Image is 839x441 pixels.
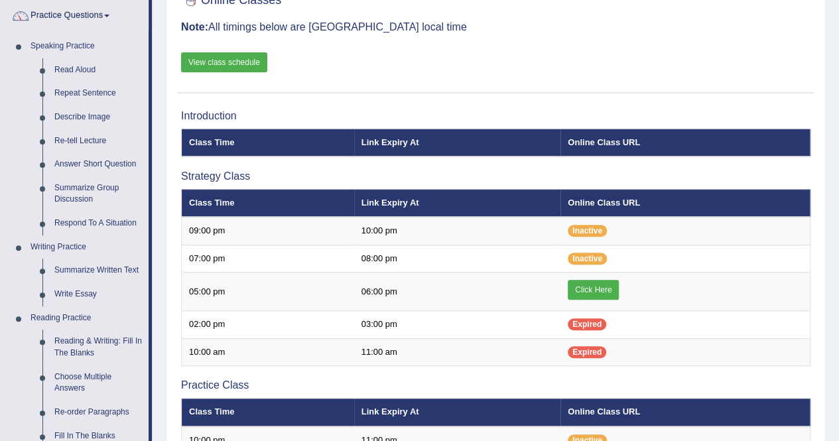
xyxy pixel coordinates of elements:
[48,330,149,365] a: Reading & Writing: Fill In The Blanks
[354,129,561,157] th: Link Expiry At
[560,189,810,217] th: Online Class URL
[182,217,354,245] td: 09:00 pm
[182,245,354,273] td: 07:00 pm
[182,399,354,426] th: Class Time
[182,273,354,311] td: 05:00 pm
[25,34,149,58] a: Speaking Practice
[48,129,149,153] a: Re-tell Lecture
[354,245,561,273] td: 08:00 pm
[560,399,810,426] th: Online Class URL
[48,259,149,283] a: Summarize Written Text
[181,52,267,72] a: View class schedule
[48,176,149,212] a: Summarize Group Discussion
[182,189,354,217] th: Class Time
[48,365,149,401] a: Choose Multiple Answers
[48,401,149,424] a: Re-order Paragraphs
[25,235,149,259] a: Writing Practice
[181,21,810,33] h3: All timings below are [GEOGRAPHIC_DATA] local time
[568,318,606,330] span: Expired
[354,399,561,426] th: Link Expiry At
[182,129,354,157] th: Class Time
[48,153,149,176] a: Answer Short Question
[181,170,810,182] h3: Strategy Class
[568,225,607,237] span: Inactive
[354,273,561,311] td: 06:00 pm
[354,311,561,339] td: 03:00 pm
[48,283,149,306] a: Write Essay
[560,129,810,157] th: Online Class URL
[568,253,607,265] span: Inactive
[354,217,561,245] td: 10:00 pm
[25,306,149,330] a: Reading Practice
[48,82,149,105] a: Repeat Sentence
[568,280,619,300] a: Click Here
[182,338,354,366] td: 10:00 am
[181,110,810,122] h3: Introduction
[568,346,606,358] span: Expired
[181,379,810,391] h3: Practice Class
[354,338,561,366] td: 11:00 am
[182,311,354,339] td: 02:00 pm
[181,21,208,32] b: Note:
[354,189,561,217] th: Link Expiry At
[48,105,149,129] a: Describe Image
[48,212,149,235] a: Respond To A Situation
[48,58,149,82] a: Read Aloud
